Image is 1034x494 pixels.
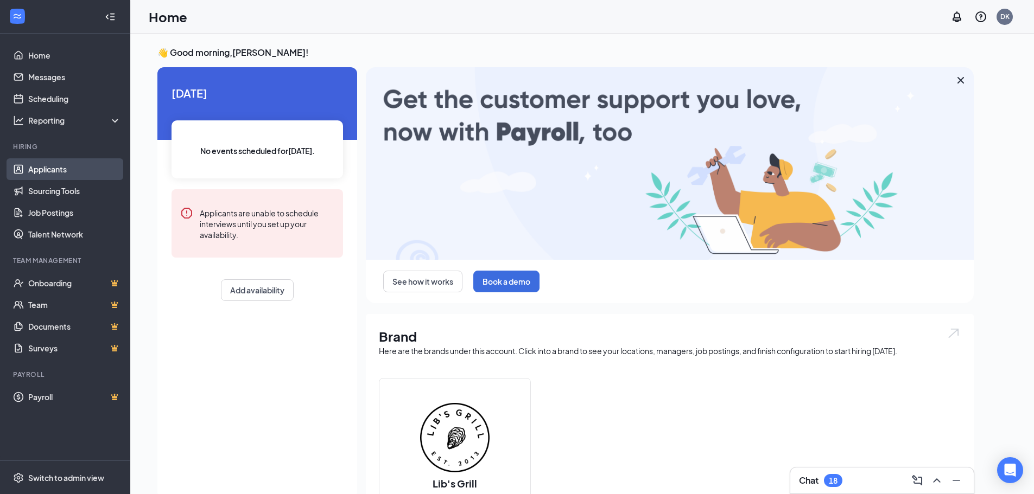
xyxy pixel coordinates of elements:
svg: Minimize [950,474,963,487]
button: Minimize [948,472,965,489]
div: Applicants are unable to schedule interviews until you set up your availability. [200,207,334,240]
a: PayrollCrown [28,386,121,408]
a: Applicants [28,158,121,180]
h3: 👋 Good morning, [PERSON_NAME] ! [157,47,974,59]
svg: ComposeMessage [911,474,924,487]
svg: QuestionInfo [974,10,987,23]
svg: Cross [954,74,967,87]
div: Switch to admin view [28,472,104,483]
a: SurveysCrown [28,337,121,359]
button: Book a demo [473,271,540,292]
a: OnboardingCrown [28,272,121,294]
h3: Chat [799,474,819,486]
img: Lib's Grill [420,403,490,472]
span: No events scheduled for [DATE] . [200,145,315,157]
h1: Brand [379,327,961,345]
a: Scheduling [28,88,121,110]
img: payroll-large.gif [366,67,974,260]
div: Here are the brands under this account. Click into a brand to see your locations, managers, job p... [379,345,961,356]
svg: Analysis [13,115,24,126]
h2: Lib's Grill [422,477,488,490]
svg: Notifications [950,10,963,23]
a: Sourcing Tools [28,180,121,202]
svg: Error [180,207,193,220]
button: See how it works [383,271,462,292]
a: Home [28,44,121,66]
div: Hiring [13,142,119,151]
img: open.6027fd2a22e1237b5b06.svg [947,327,961,339]
a: DocumentsCrown [28,316,121,337]
a: Talent Network [28,223,121,245]
button: Add availability [221,279,294,301]
div: Payroll [13,370,119,379]
div: Reporting [28,115,122,126]
div: 18 [829,476,838,485]
div: DK [1000,12,1010,21]
div: Open Intercom Messenger [997,457,1023,483]
button: ComposeMessage [909,472,926,489]
svg: Collapse [105,11,116,22]
svg: Settings [13,472,24,483]
a: Messages [28,66,121,88]
a: TeamCrown [28,294,121,316]
div: Team Management [13,256,119,265]
svg: ChevronUp [930,474,943,487]
svg: WorkstreamLogo [12,11,23,22]
span: [DATE] [172,85,343,101]
h1: Home [149,8,187,26]
a: Job Postings [28,202,121,223]
button: ChevronUp [928,472,946,489]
